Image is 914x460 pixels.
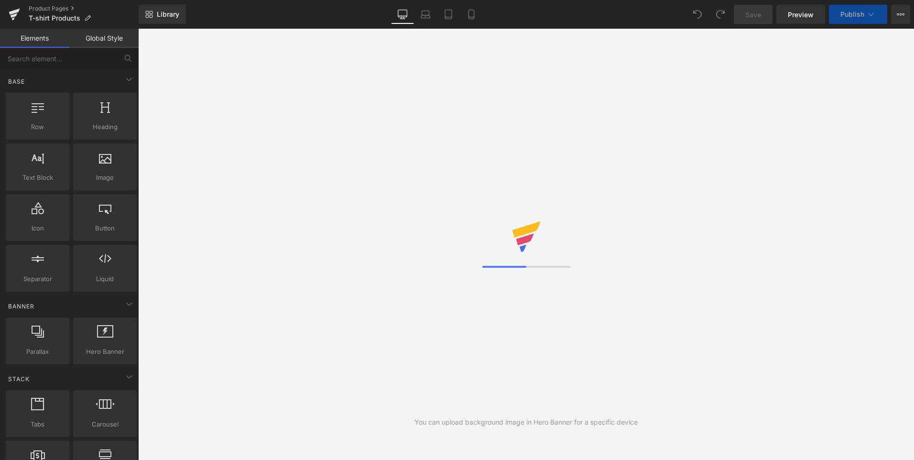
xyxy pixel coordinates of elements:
span: Publish [840,11,864,18]
div: You can upload background image in Hero Banner for a specific device [414,417,638,427]
a: Laptop [414,5,437,24]
span: Library [157,10,179,19]
a: New Library [139,5,186,24]
a: Mobile [460,5,483,24]
span: Carousel [76,419,134,429]
span: Save [745,10,761,20]
a: Preview [776,5,825,24]
span: Separator [9,274,66,284]
span: Row [9,122,66,132]
span: Base [7,77,26,86]
span: Image [76,173,134,183]
span: Liquid [76,274,134,284]
span: Heading [76,122,134,132]
a: Desktop [391,5,414,24]
button: More [891,5,910,24]
a: Product Pages [29,5,139,12]
span: Icon [9,223,66,233]
span: Hero Banner [76,347,134,357]
span: Stack [7,374,31,383]
button: Undo [688,5,707,24]
button: Redo [711,5,730,24]
a: Global Style [69,29,139,48]
button: Publish [829,5,887,24]
span: T-shirt Products [29,14,80,22]
span: Preview [788,10,814,20]
a: Tablet [437,5,460,24]
span: Button [76,223,134,233]
span: Parallax [9,347,66,357]
span: Text Block [9,173,66,183]
span: Tabs [9,419,66,429]
span: Banner [7,302,35,311]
